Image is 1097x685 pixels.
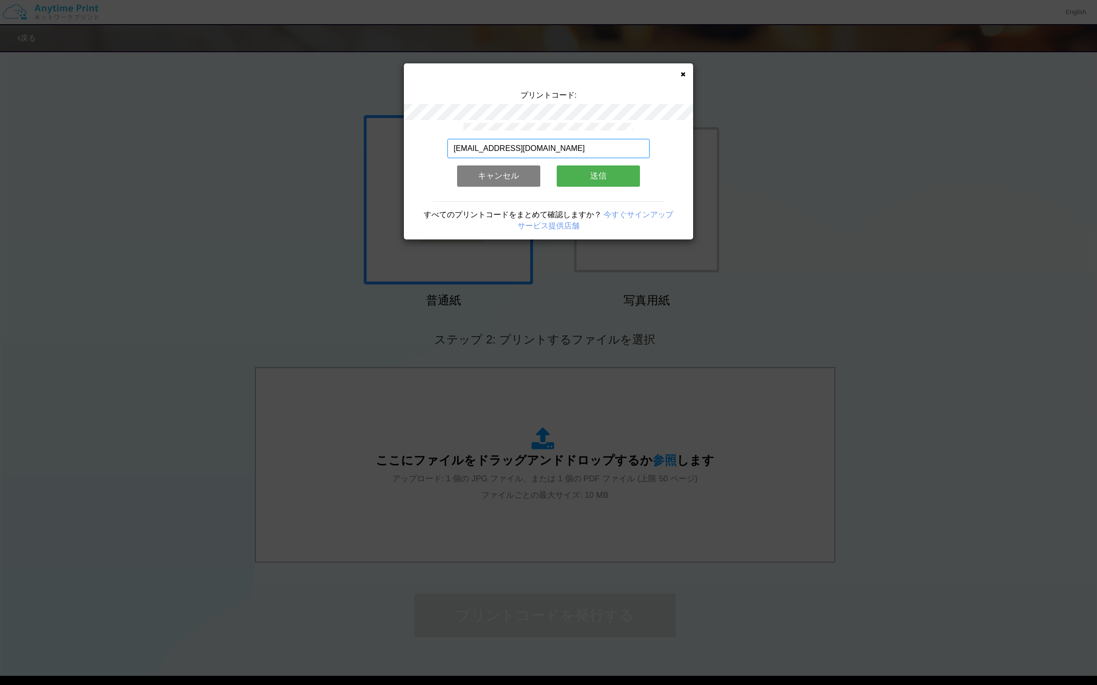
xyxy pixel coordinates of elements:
a: 今すぐサインアップ [604,210,673,219]
a: サービス提供店舗 [518,222,579,230]
button: キャンセル [457,165,540,187]
span: すべてのプリントコードをまとめて確認しますか？ [424,210,602,219]
button: 送信 [557,165,640,187]
span: プリントコード: [520,91,577,99]
input: メールアドレス [447,139,650,158]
